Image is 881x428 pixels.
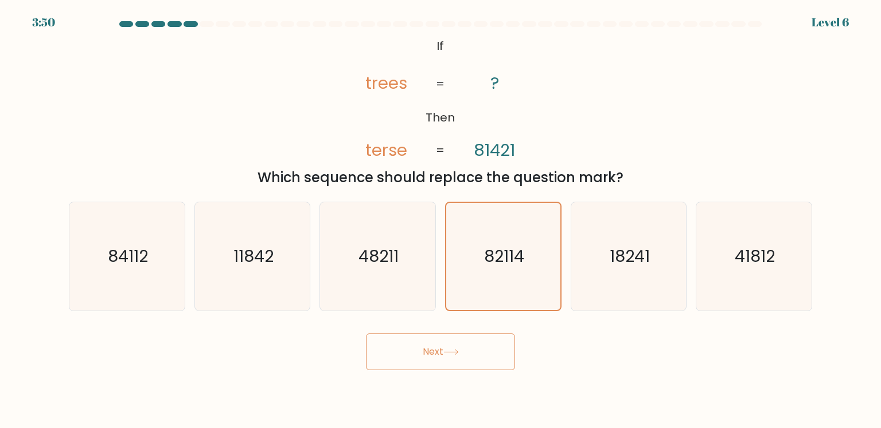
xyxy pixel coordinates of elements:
[365,138,407,162] tspan: terse
[366,333,515,370] button: Next
[76,167,805,188] div: Which sequence should replace the question mark?
[365,72,407,95] tspan: trees
[426,109,455,125] tspan: Then
[359,245,399,268] text: 48211
[490,72,499,95] tspan: ?
[437,38,445,54] tspan: If
[474,138,516,162] tspan: 81421
[484,245,524,268] text: 82114
[32,14,55,31] div: 3:50
[108,245,148,268] text: 84112
[436,142,445,158] tspan: =
[336,34,545,163] svg: @import url('[URL][DOMAIN_NAME]);
[812,14,849,31] div: Level 6
[436,76,445,92] tspan: =
[735,245,775,268] text: 41812
[233,245,274,268] text: 11842
[610,245,650,268] text: 18241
